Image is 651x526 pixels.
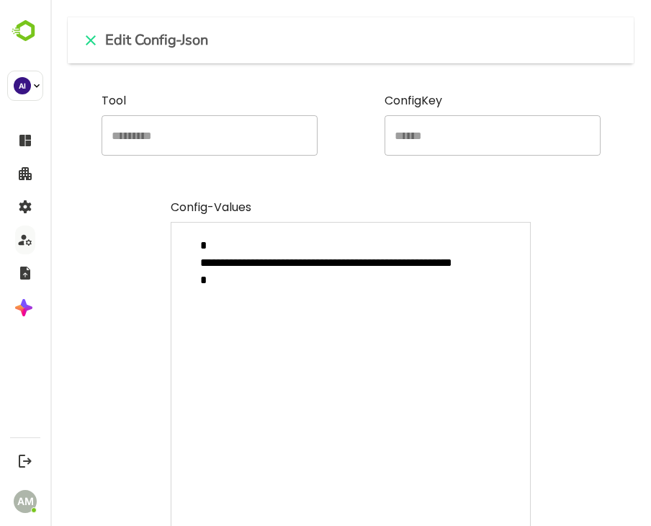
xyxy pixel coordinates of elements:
img: BambooboxLogoMark.f1c84d78b4c51b1a7b5f700c9845e183.svg [7,17,44,45]
button: Logout [15,451,35,471]
label: Config-Values [120,199,481,216]
h6: Edit Config-Json [55,29,158,52]
button: close [26,26,55,55]
label: ConfigKey [334,92,550,110]
div: AM [14,490,37,513]
div: AI [14,77,31,94]
label: Tool [51,92,267,110]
